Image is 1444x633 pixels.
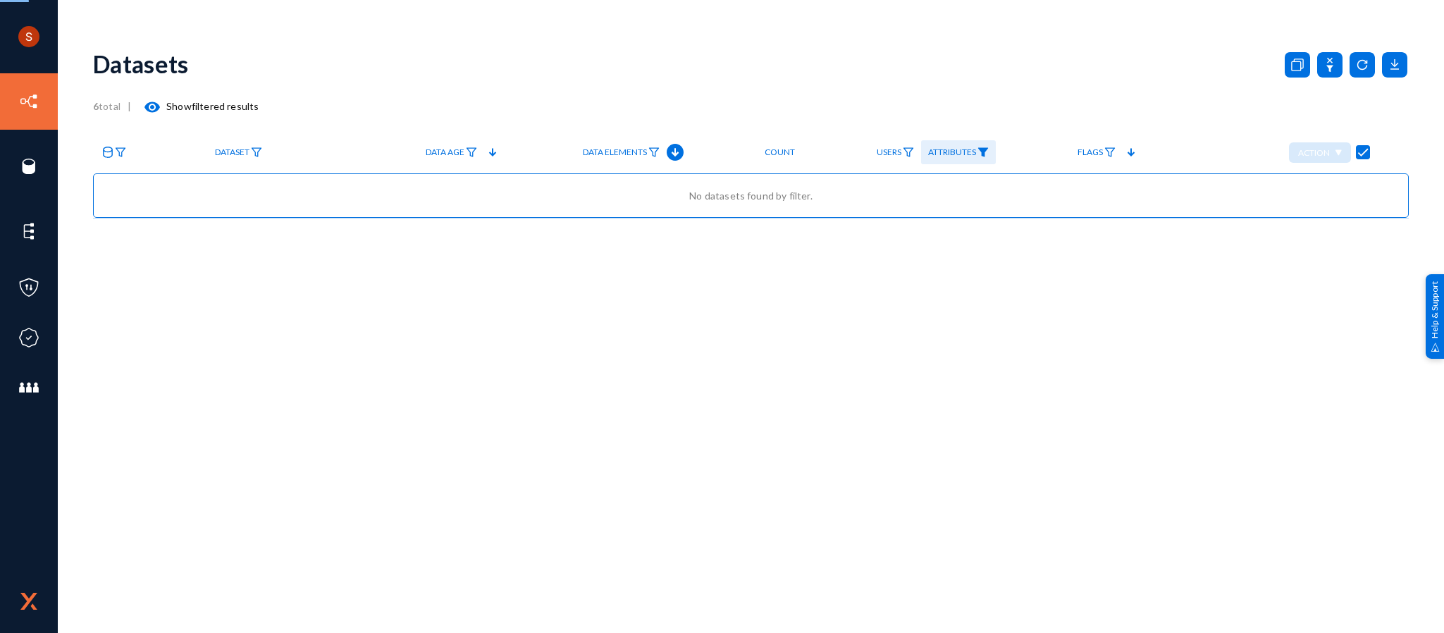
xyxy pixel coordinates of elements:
div: Datasets [93,49,189,78]
span: Data Age [426,147,464,157]
span: Show filtered results [131,100,259,112]
span: Users [877,147,901,157]
span: Data Elements [583,147,647,157]
img: help_support.svg [1431,343,1440,352]
span: Flags [1078,147,1103,157]
div: Help & Support [1426,274,1444,359]
img: icon-filter-filled.svg [977,147,989,157]
img: icon-sources.svg [18,156,39,177]
a: Data Elements [576,140,667,165]
div: No datasets found by filter. [108,188,1394,203]
img: icon-policies.svg [18,277,39,298]
img: icon-filter.svg [1104,147,1116,157]
img: icon-inventory.svg [18,91,39,112]
a: Users [870,140,921,165]
a: Data Age [419,140,484,165]
span: Dataset [215,147,249,157]
img: ACg8ocLCHWB70YVmYJSZIkanuWRMiAOKj9BOxslbKTvretzi-06qRA=s96-c [18,26,39,47]
img: icon-elements.svg [18,221,39,242]
img: icon-filter.svg [115,147,126,157]
span: | [128,100,131,112]
b: 6 [93,100,99,112]
span: Count [765,147,795,157]
a: Dataset [208,140,269,165]
img: icon-filter.svg [466,147,477,157]
span: total [93,100,128,112]
img: icon-filter.svg [903,147,914,157]
img: icon-compliance.svg [18,327,39,348]
span: Attributes [928,147,976,157]
a: Flags [1070,140,1123,165]
img: icon-filter.svg [251,147,262,157]
a: Attributes [921,140,996,165]
img: icon-filter.svg [648,147,660,157]
mat-icon: visibility [144,99,161,116]
img: icon-members.svg [18,377,39,398]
